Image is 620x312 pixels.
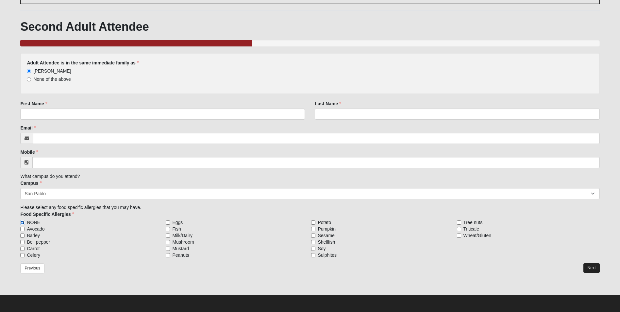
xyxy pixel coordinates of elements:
span: Wheat/Gluten [463,232,492,239]
label: First Name [20,100,47,107]
h1: Second Adult Attendee [20,20,599,34]
input: Bell pepper [20,240,25,244]
span: Shellfish [318,239,335,245]
label: Adult Attendee is in the same immediate family as [27,60,139,66]
a: Next [583,263,599,273]
input: Wheat/Gluten [457,234,461,238]
span: Celery [27,252,40,258]
input: Pumpkin [311,227,315,231]
span: Carrot [27,245,40,252]
input: None of the above [27,77,31,81]
input: Fish [166,227,170,231]
label: Campus [20,180,42,186]
input: Mustard [166,247,170,251]
span: [PERSON_NAME] [33,68,71,74]
span: Soy [318,245,326,252]
span: Peanuts [172,252,189,258]
input: [PERSON_NAME] [27,69,31,73]
label: Last Name [315,100,341,107]
input: Triticale [457,227,461,231]
span: Triticale [463,226,479,232]
div: What campus do you attend? Please select any food specific allergies that you may have. [20,53,599,258]
input: Eggs [166,220,170,225]
label: Email [20,125,36,131]
span: NONE [27,219,40,226]
span: Mushroom [172,239,194,245]
label: Mobile [20,149,38,155]
span: Barley [27,232,40,239]
input: Potato [311,220,315,225]
a: Previous [20,263,44,273]
input: Peanuts [166,253,170,257]
span: Milk/Dairy [172,232,192,239]
span: Eggs [172,219,183,226]
input: Sesame [311,234,315,238]
span: Sesame [318,232,334,239]
span: Fish [172,226,181,232]
input: Carrot [20,247,25,251]
span: Potato [318,219,331,226]
input: Mushroom [166,240,170,244]
input: Milk/Dairy [166,234,170,238]
input: Celery [20,253,25,257]
label: Food Specific Allergies [20,211,74,217]
input: Avocado [20,227,25,231]
input: Sulphites [311,253,315,257]
span: Avocado [27,226,44,232]
input: Soy [311,247,315,251]
input: Barley [20,234,25,238]
span: None of the above [33,77,71,82]
span: Mustard [172,245,189,252]
span: Pumpkin [318,226,335,232]
span: Tree nuts [463,219,483,226]
input: Shellfish [311,240,315,244]
input: Tree nuts [457,220,461,225]
span: Sulphites [318,252,337,258]
span: Bell pepper [27,239,50,245]
input: NONE [20,220,25,225]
